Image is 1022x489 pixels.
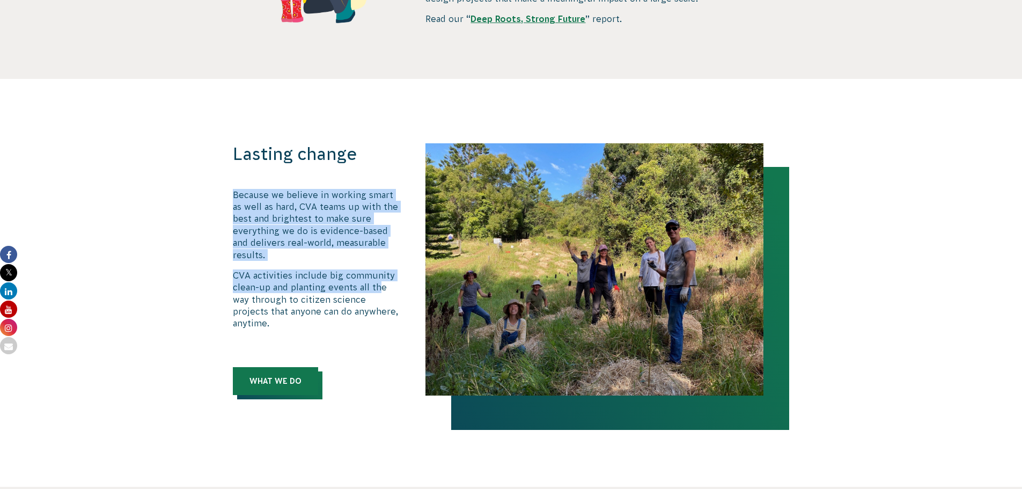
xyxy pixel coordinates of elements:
a: Deep Roots, Strong Future [470,14,585,24]
a: What We Do [233,367,318,395]
p: Because we believe in working smart as well as hard, CVA teams up with the best and brightest to ... [233,189,403,261]
h3: Lasting change [233,144,403,165]
p: CVA activities include big community clean-up and planting events all the way through to citizen ... [233,269,403,330]
p: Read our “ ” report. [425,13,789,25]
